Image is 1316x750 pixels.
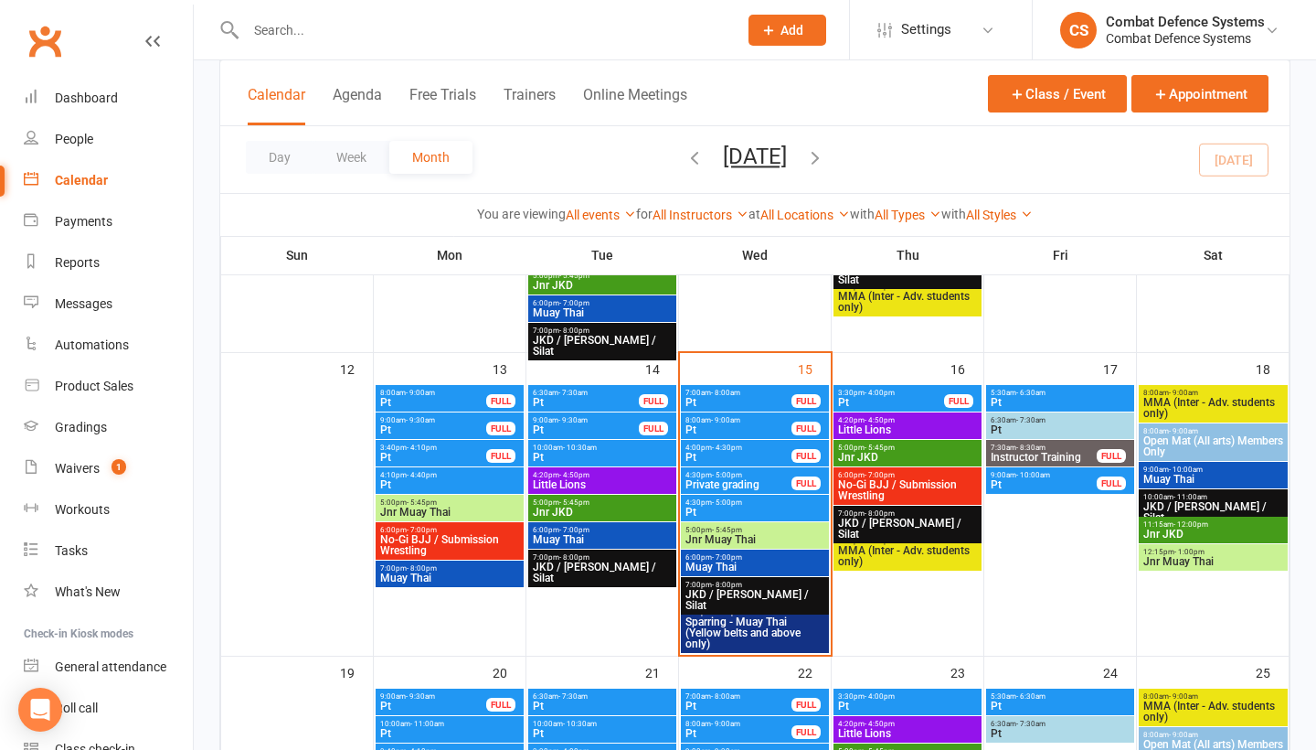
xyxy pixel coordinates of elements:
[837,389,945,397] span: 3:30pm
[1142,701,1284,723] span: MMA (Inter - Adv. students only)
[24,242,193,284] a: Reports
[990,452,1098,463] span: Instructor Training
[486,394,515,408] div: FULL
[532,498,673,507] span: 5:00pm
[990,424,1130,435] span: Pt
[24,201,193,242] a: Payments
[984,236,1137,274] th: Fri
[685,416,792,424] span: 8:00am
[333,86,382,125] button: Agenda
[532,479,673,490] span: Little Lions
[685,452,792,463] span: Pt
[379,389,487,397] span: 8:00am
[1106,30,1265,47] div: Combat Defence Systems
[941,207,966,221] strong: with
[837,728,978,739] span: Little Lions
[532,397,640,408] span: Pt
[1173,520,1208,529] span: - 12:00pm
[1142,556,1284,567] span: Jnr Muay Thai
[832,236,984,274] th: Thu
[1256,657,1289,687] div: 25
[558,389,588,397] span: - 7:30am
[532,272,673,280] span: 5:00pm
[583,86,687,125] button: Online Meetings
[712,526,742,534] span: - 5:45pm
[636,207,653,221] strong: for
[24,284,193,325] a: Messages
[558,692,588,701] span: - 7:30am
[944,394,973,408] div: FULL
[966,208,1033,222] a: All Styles
[559,498,589,507] span: - 5:45pm
[990,728,1130,739] span: Pt
[477,207,566,221] strong: You are viewing
[504,86,556,125] button: Trainers
[532,327,673,335] span: 7:00pm
[24,366,193,407] a: Product Sales
[532,720,673,728] span: 10:00am
[406,389,435,397] span: - 9:00am
[407,564,437,573] span: - 8:00pm
[493,353,525,383] div: 13
[1016,692,1045,701] span: - 6:30am
[407,471,437,479] span: - 4:40pm
[24,530,193,572] a: Tasks
[723,144,787,169] button: [DATE]
[389,141,472,174] button: Month
[837,416,978,424] span: 4:20pm
[685,616,825,649] span: Sparring - Muay Thai (Yellow belts and above only)
[55,701,98,715] div: Roll call
[712,581,742,589] span: - 8:00pm
[24,407,193,448] a: Gradings
[712,553,742,562] span: - 7:00pm
[55,296,112,311] div: Messages
[990,701,1130,712] span: Pt
[1142,731,1284,739] span: 8:00am
[24,325,193,366] a: Automations
[685,589,825,611] span: JKD / [PERSON_NAME] / Silat
[1174,548,1205,556] span: - 1:00pm
[379,728,520,739] span: Pt
[486,422,515,435] div: FULL
[791,422,821,435] div: FULL
[532,507,673,518] span: Jnr JKD
[865,720,895,728] span: - 4:50pm
[748,207,760,221] strong: at
[1106,14,1265,30] div: Combat Defence Systems
[685,701,792,712] span: Pt
[685,507,825,518] span: Pt
[711,720,740,728] span: - 9:00am
[55,173,108,187] div: Calendar
[865,692,895,701] span: - 4:00pm
[558,416,588,424] span: - 9:30am
[791,449,821,463] div: FULL
[685,581,825,589] span: 7:00pm
[1169,466,1203,474] span: - 10:00am
[1169,427,1198,435] span: - 9:00am
[532,728,673,739] span: Pt
[559,526,589,534] span: - 7:00pm
[837,509,978,518] span: 7:00pm
[1131,75,1268,112] button: Appointment
[24,688,193,729] a: Roll call
[711,692,740,701] span: - 8:00am
[493,657,525,687] div: 20
[685,424,792,435] span: Pt
[837,701,978,712] span: Pt
[1016,444,1045,452] span: - 8:30am
[566,208,636,222] a: All events
[711,389,740,397] span: - 8:00am
[55,461,100,476] div: Waivers
[712,498,742,507] span: - 5:00pm
[24,647,193,688] a: General attendance kiosk mode
[685,444,792,452] span: 4:00pm
[1142,692,1284,701] span: 8:00am
[837,263,978,285] span: JKD / [PERSON_NAME] / Silat
[532,307,673,318] span: Muay Thai
[988,75,1127,112] button: Class / Event
[645,657,678,687] div: 21
[1016,389,1045,397] span: - 6:30am
[532,534,673,545] span: Muay Thai
[685,471,792,479] span: 4:30pm
[1103,657,1136,687] div: 24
